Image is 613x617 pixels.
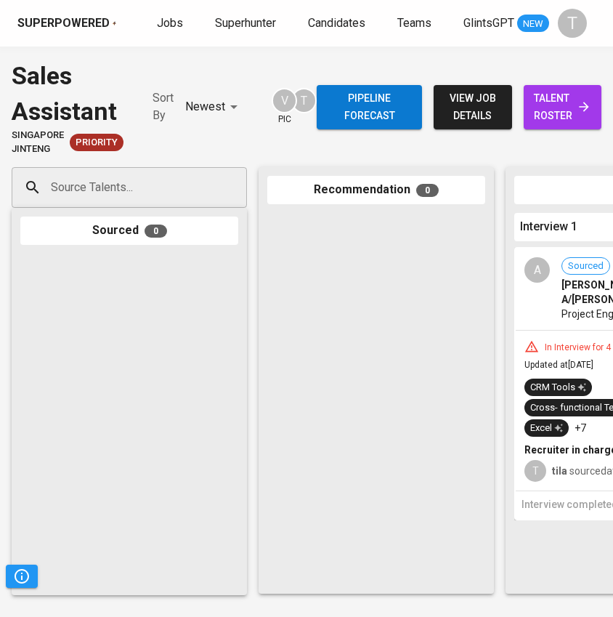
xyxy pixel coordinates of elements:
[463,16,514,30] span: GlintsGPT
[185,98,225,116] p: Newest
[145,225,167,238] span: 0
[70,134,123,151] div: New Job received from Demand Team
[239,186,242,189] button: Open
[397,16,431,30] span: Teams
[463,15,549,33] a: GlintsGPT NEW
[520,219,577,235] span: Interview 1
[70,136,123,150] span: Priority
[215,15,279,33] a: Superhunter
[308,15,368,33] a: Candidates
[272,88,297,113] div: V
[416,184,439,197] span: 0
[267,176,485,204] div: Recommendation
[524,257,550,283] div: A
[153,89,174,124] p: Sort By
[6,565,38,588] button: Pipeline Triggers
[215,16,276,30] span: Superhunter
[12,129,64,156] span: Singapore Jinteng
[12,58,123,129] div: Sales Assistant
[20,217,238,245] div: Sourced
[524,85,601,129] a: talent roster
[317,85,422,129] button: Pipeline forecast
[524,460,546,482] div: T
[530,381,586,395] div: CRM Tools
[530,422,563,435] div: Excel
[291,88,317,113] div: T
[272,88,297,126] div: pic
[562,259,609,273] span: Sourced
[434,85,511,129] button: view job details
[17,15,110,32] div: Superpowered
[17,15,116,32] a: Superpoweredapp logo
[185,94,243,121] div: Newest
[552,465,567,477] b: tila
[397,15,434,33] a: Teams
[157,15,186,33] a: Jobs
[445,89,500,125] span: view job details
[535,89,590,125] span: talent roster
[328,89,410,125] span: Pipeline forecast
[157,16,183,30] span: Jobs
[575,421,586,435] p: +7
[558,9,587,38] div: T
[517,17,549,31] span: NEW
[113,21,116,25] img: app logo
[308,16,365,30] span: Candidates
[524,360,593,370] span: Updated at [DATE]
